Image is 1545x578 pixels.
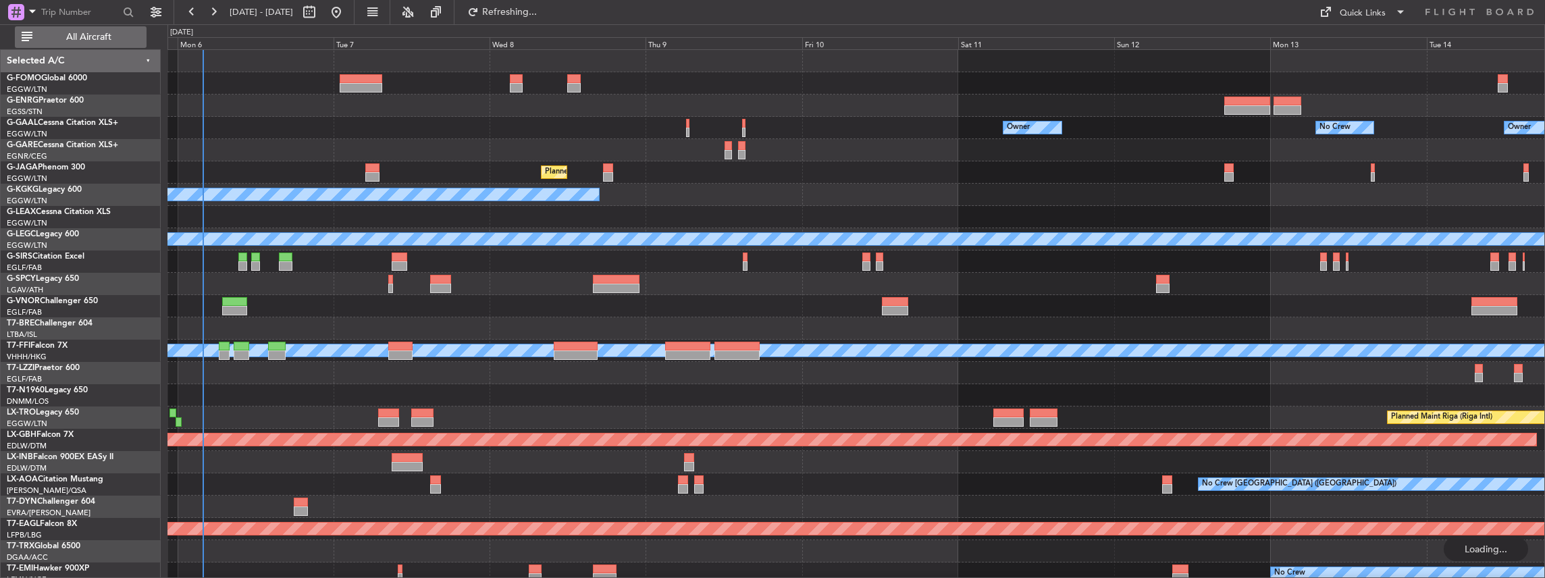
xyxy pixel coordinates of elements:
[7,374,42,384] a: EGLF/FAB
[7,319,93,327] a: T7-BREChallenger 604
[7,508,90,518] a: EVRA/[PERSON_NAME]
[7,218,47,228] a: EGGW/LTN
[7,151,47,161] a: EGNR/CEG
[1508,117,1531,138] div: Owner
[7,285,43,295] a: LGAV/ATH
[7,263,42,273] a: EGLF/FAB
[230,6,293,18] span: [DATE] - [DATE]
[1202,474,1396,494] div: No Crew [GEOGRAPHIC_DATA] ([GEOGRAPHIC_DATA])
[7,208,111,216] a: G-LEAXCessna Citation XLS
[7,163,38,172] span: G-JAGA
[7,307,42,317] a: EGLF/FAB
[7,342,68,350] a: T7-FFIFalcon 7X
[7,498,95,506] a: T7-DYNChallenger 604
[7,352,47,362] a: VHHH/HKG
[7,475,103,483] a: LX-AOACitation Mustang
[7,475,38,483] span: LX-AOA
[7,253,84,261] a: G-SIRSCitation Excel
[7,409,36,417] span: LX-TRO
[7,208,36,216] span: G-LEAX
[15,26,147,48] button: All Aircraft
[7,253,32,261] span: G-SIRS
[7,174,47,184] a: EGGW/LTN
[7,431,36,439] span: LX-GBH
[7,74,41,82] span: G-FOMO
[545,162,758,182] div: Planned Maint [GEOGRAPHIC_DATA] ([GEOGRAPHIC_DATA])
[7,564,33,573] span: T7-EMI
[7,364,34,372] span: T7-LZZI
[178,37,334,49] div: Mon 6
[481,7,538,17] span: Refreshing...
[1319,117,1351,138] div: No Crew
[7,163,85,172] a: G-JAGAPhenom 300
[7,520,77,528] a: T7-EAGLFalcon 8X
[7,129,47,139] a: EGGW/LTN
[958,37,1114,49] div: Sat 11
[7,74,87,82] a: G-FOMOGlobal 6000
[802,37,958,49] div: Fri 10
[7,84,47,95] a: EGGW/LTN
[7,319,34,327] span: T7-BRE
[7,564,89,573] a: T7-EMIHawker 900XP
[41,2,119,22] input: Trip Number
[7,441,47,451] a: EDLW/DTM
[7,186,38,194] span: G-KGKG
[7,552,48,562] a: DGAA/ACC
[334,37,490,49] div: Tue 7
[7,409,79,417] a: LX-TROLegacy 650
[7,97,84,105] a: G-ENRGPraetor 600
[7,386,88,394] a: T7-N1960Legacy 650
[7,520,40,528] span: T7-EAGL
[7,297,98,305] a: G-VNORChallenger 650
[35,32,142,42] span: All Aircraft
[1313,1,1413,23] button: Quick Links
[7,240,47,251] a: EGGW/LTN
[7,275,36,283] span: G-SPCY
[461,1,542,23] button: Refreshing...
[7,230,36,238] span: G-LEGC
[7,463,47,473] a: EDLW/DTM
[7,186,82,194] a: G-KGKGLegacy 600
[7,498,37,506] span: T7-DYN
[7,396,49,406] a: DNMM/LOS
[1007,117,1030,138] div: Owner
[7,275,79,283] a: G-SPCYLegacy 650
[7,419,47,429] a: EGGW/LTN
[1114,37,1270,49] div: Sun 12
[7,453,113,461] a: LX-INBFalcon 900EX EASy II
[7,364,80,372] a: T7-LZZIPraetor 600
[170,27,193,38] div: [DATE]
[1270,37,1426,49] div: Mon 13
[7,386,45,394] span: T7-N1960
[7,342,30,350] span: T7-FFI
[7,141,38,149] span: G-GARE
[7,530,42,540] a: LFPB/LBG
[7,542,80,550] a: T7-TRXGlobal 6500
[7,141,118,149] a: G-GARECessna Citation XLS+
[7,297,40,305] span: G-VNOR
[7,485,86,496] a: [PERSON_NAME]/QSA
[7,196,47,206] a: EGGW/LTN
[7,119,118,127] a: G-GAALCessna Citation XLS+
[7,330,37,340] a: LTBA/ISL
[7,542,34,550] span: T7-TRX
[7,119,38,127] span: G-GAAL
[7,230,79,238] a: G-LEGCLegacy 600
[7,97,38,105] span: G-ENRG
[490,37,646,49] div: Wed 8
[7,431,74,439] a: LX-GBHFalcon 7X
[646,37,802,49] div: Thu 9
[1444,537,1528,561] div: Loading...
[1340,7,1386,20] div: Quick Links
[1391,407,1492,427] div: Planned Maint Riga (Riga Intl)
[7,107,43,117] a: EGSS/STN
[7,453,33,461] span: LX-INB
